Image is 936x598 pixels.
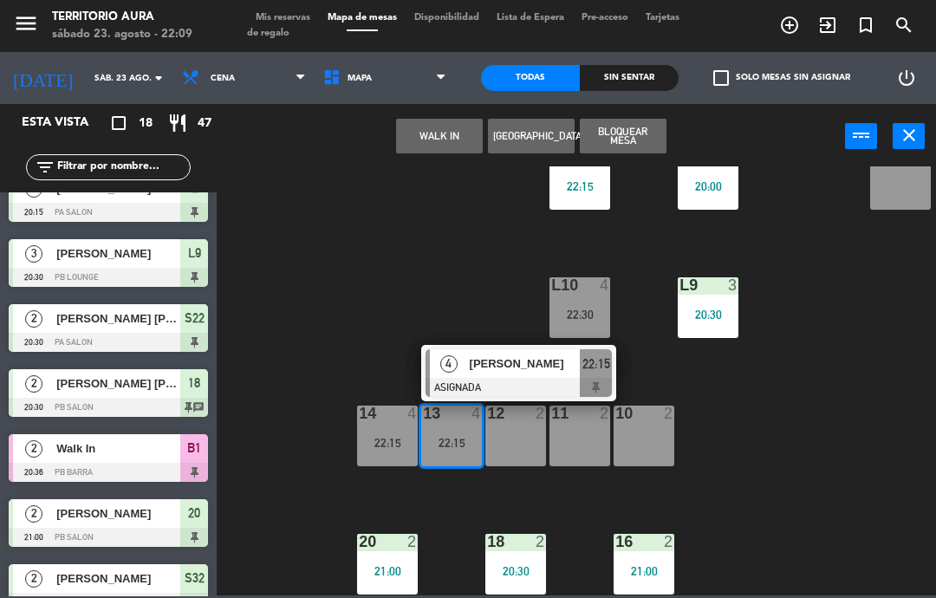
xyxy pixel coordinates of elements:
[139,114,153,133] span: 18
[600,406,610,421] div: 2
[440,355,458,373] span: 4
[678,309,738,321] div: 20:30
[809,10,847,40] span: WALK IN
[25,375,42,393] span: 2
[679,277,680,293] div: L9
[851,125,872,146] i: power_input
[247,13,319,23] span: Mis reservas
[25,245,42,263] span: 3
[549,309,610,321] div: 22:30
[187,438,201,458] span: B1
[9,113,125,133] div: Esta vista
[894,15,914,36] i: search
[779,15,800,36] i: add_circle_outline
[148,68,169,88] i: arrow_drop_down
[678,180,738,192] div: 20:00
[56,439,180,458] span: Walk In
[13,10,39,42] button: menu
[56,244,180,263] span: [PERSON_NAME]
[188,373,200,393] span: 18
[52,26,192,43] div: sábado 23. agosto - 22:09
[487,534,488,549] div: 18
[893,123,925,149] button: close
[35,157,55,178] i: filter_list
[728,277,738,293] div: 3
[481,65,580,91] div: Todas
[406,13,488,23] span: Disponibilidad
[713,70,850,86] label: Solo mesas sin asignar
[185,568,205,588] span: S32
[421,437,482,449] div: 22:15
[664,406,674,421] div: 2
[359,406,360,421] div: 14
[713,70,729,86] span: check_box_outline_blank
[319,13,406,23] span: Mapa de mesas
[580,65,679,91] div: Sin sentar
[167,113,188,133] i: restaurant
[551,406,552,421] div: 11
[885,10,923,40] span: BUSCAR
[614,565,674,577] div: 21:00
[185,308,205,328] span: S22
[899,125,920,146] i: close
[470,354,581,373] span: [PERSON_NAME]
[188,503,200,523] span: 20
[56,569,180,588] span: [PERSON_NAME]
[359,534,360,549] div: 20
[573,13,637,23] span: Pre-acceso
[770,10,809,40] span: RESERVAR MESA
[847,10,885,40] span: Reserva especial
[845,123,877,149] button: power_input
[25,505,42,523] span: 2
[485,565,546,577] div: 20:30
[582,354,610,374] span: 22:15
[56,309,180,328] span: [PERSON_NAME] [PERSON_NAME]
[108,113,129,133] i: crop_square
[536,534,546,549] div: 2
[357,437,418,449] div: 22:15
[55,158,190,177] input: Filtrar por nombre...
[25,180,42,198] span: 4
[52,9,192,26] div: TERRITORIO AURA
[56,374,180,393] span: [PERSON_NAME] [PERSON_NAME]
[896,68,917,88] i: power_settings_new
[407,534,418,549] div: 2
[407,406,418,421] div: 4
[56,504,180,523] span: [PERSON_NAME]
[487,406,488,421] div: 12
[25,310,42,328] span: 2
[664,534,674,549] div: 2
[471,406,482,421] div: 4
[25,570,42,588] span: 2
[198,114,211,133] span: 47
[536,406,546,421] div: 2
[488,119,575,153] button: [GEOGRAPHIC_DATA]
[423,406,424,421] div: 13
[855,15,876,36] i: turned_in_not
[551,277,552,293] div: L10
[817,15,838,36] i: exit_to_app
[488,13,573,23] span: Lista de Espera
[549,180,610,192] div: 22:15
[188,243,201,263] span: L9
[580,119,666,153] button: Bloquear Mesa
[600,277,610,293] div: 4
[396,119,483,153] button: WALK IN
[13,10,39,36] i: menu
[357,565,418,577] div: 21:00
[25,440,42,458] span: 2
